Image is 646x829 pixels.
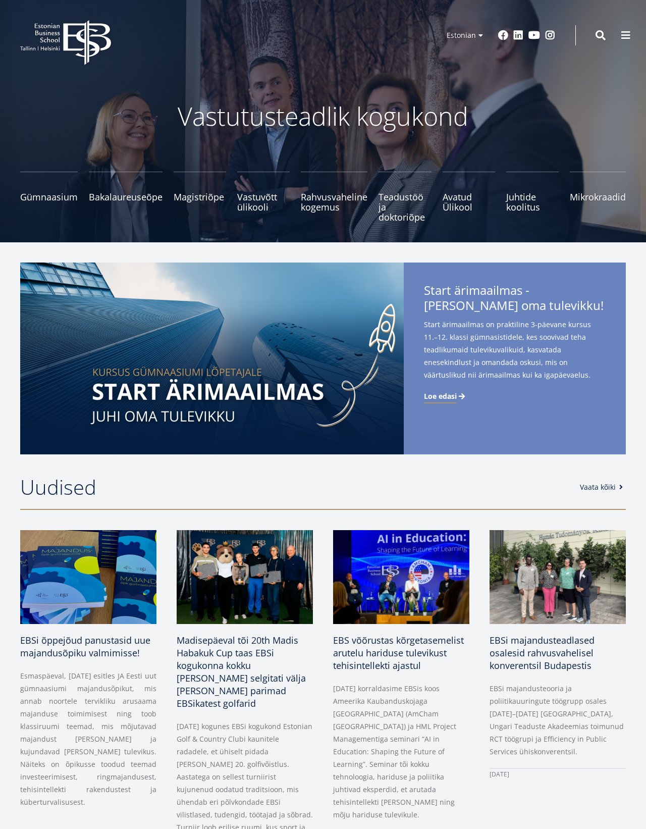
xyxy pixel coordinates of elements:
a: Magistriõpe [174,172,226,222]
span: oma [521,297,546,314]
a: Bakalaureuseõpe [89,172,163,222]
a: Mikrokraadid [570,172,626,222]
span: [PERSON_NAME] [424,297,518,314]
p: [DATE] korraldasime EBSis koos Ameerika Kaubanduskojaga [GEOGRAPHIC_DATA] (AmCham [GEOGRAPHIC_DAT... [333,682,469,821]
h2: Uudised [20,475,570,500]
a: Juhtide koolitus [506,172,559,222]
img: 20th Madis Habakuk Cup [177,530,313,624]
span: Vastuvõtt ülikooli [237,192,290,212]
span: Start ärimaailmas on praktiline 3-päevane kursus 11.–12. klassi gümnasistidele, kes soovivad teha... [424,318,606,381]
span: Gümnaasium [20,192,78,202]
span: Rahvusvaheline kogemus [301,192,367,212]
a: Vaata kõiki [580,482,626,492]
span: Start [424,282,451,298]
p: Esmaspäeval, [DATE] esitles JA Eesti uut gümnaasiumi majandusõpikut, mis annab noortele terviklik... [20,669,156,808]
span: Teadustöö ja doktoriõpe [379,192,431,222]
span: Loe edasi [424,391,457,401]
span: ärimaailmas [454,282,522,298]
a: Vastuvõtt ülikooli [237,172,290,222]
span: EBSi majandusteadlased osalesid rahvusvahelisel konverentsil Budapestis [490,634,595,671]
span: EBS võõrustas kõrgetasemelist arutelu hariduse tulevikust tehisintellekti ajastul [333,634,464,671]
a: Loe edasi [424,391,467,401]
a: Rahvusvaheline kogemus [301,172,367,222]
a: Facebook [498,30,508,40]
img: Start arimaailmas [20,263,404,454]
p: EBSi majandusteooria ja poliitikauuringute töögrupp osales [DATE]–[DATE] [GEOGRAPHIC_DATA], Ungar... [490,682,626,758]
span: Juhtide koolitus [506,192,559,212]
a: Instagram [545,30,555,40]
span: - [525,282,529,298]
a: Teadustöö ja doktoriõpe [379,172,431,222]
p: Vastutusteadlik kogukond [56,101,590,131]
span: Madisepäeval tõi 20th Madis Habakuk Cup taas EBSi kogukonna kokku [PERSON_NAME] selgitati välja [... [177,634,306,709]
span: Avatud Ülikool [443,192,495,212]
span: tulevikku! [549,297,604,314]
span: EBSi õppejõud panustasid uue majandusõpiku valmimisse! [20,634,150,659]
a: Linkedin [513,30,523,40]
img: Ai in Education [333,530,469,624]
span: Mikrokraadid [570,192,626,202]
a: Gümnaasium [20,172,78,222]
span: Bakalaureuseõpe [89,192,163,202]
a: Youtube [528,30,540,40]
span: Magistriõpe [174,192,226,202]
img: Majandusõpik [20,530,156,624]
img: a [490,530,626,624]
div: [DATE] [490,768,626,781]
a: Avatud Ülikool [443,172,495,222]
